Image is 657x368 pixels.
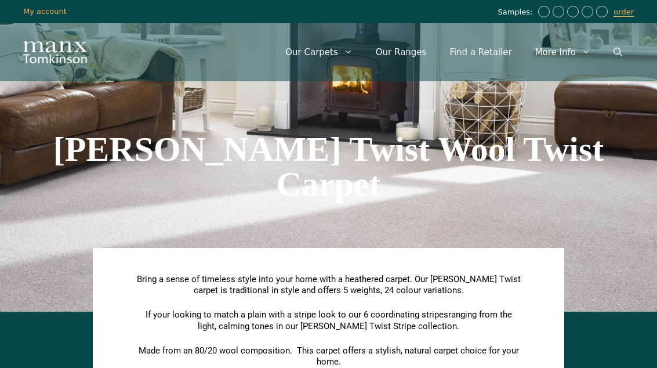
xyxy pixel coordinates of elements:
[6,132,651,201] h1: [PERSON_NAME] Twist Wool Twist Carpet
[23,7,67,16] a: My account
[274,35,364,70] a: Our Carpets
[23,41,87,63] img: Manx Tomkinson
[364,35,438,70] a: Our Ranges
[614,8,634,17] a: order
[274,35,634,70] nav: Primary
[438,35,523,70] a: Find a Retailer
[136,345,521,368] p: Made from an 80/20 wool composition. This carpet offers a stylish, natural carpet choice for your...
[136,309,521,332] p: If your looking to match a plain with a stripe look to our 6 coordinating stripes
[524,35,602,70] a: More Info
[136,274,521,297] p: Bring a sense of timeless style into your home with a heathered carpet. Our [PERSON_NAME] Twist c...
[602,35,634,70] a: Open Search Bar
[498,8,535,17] span: Samples:
[198,309,512,331] span: ranging from the light, calming tones in our [PERSON_NAME] Twist Stripe collection.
